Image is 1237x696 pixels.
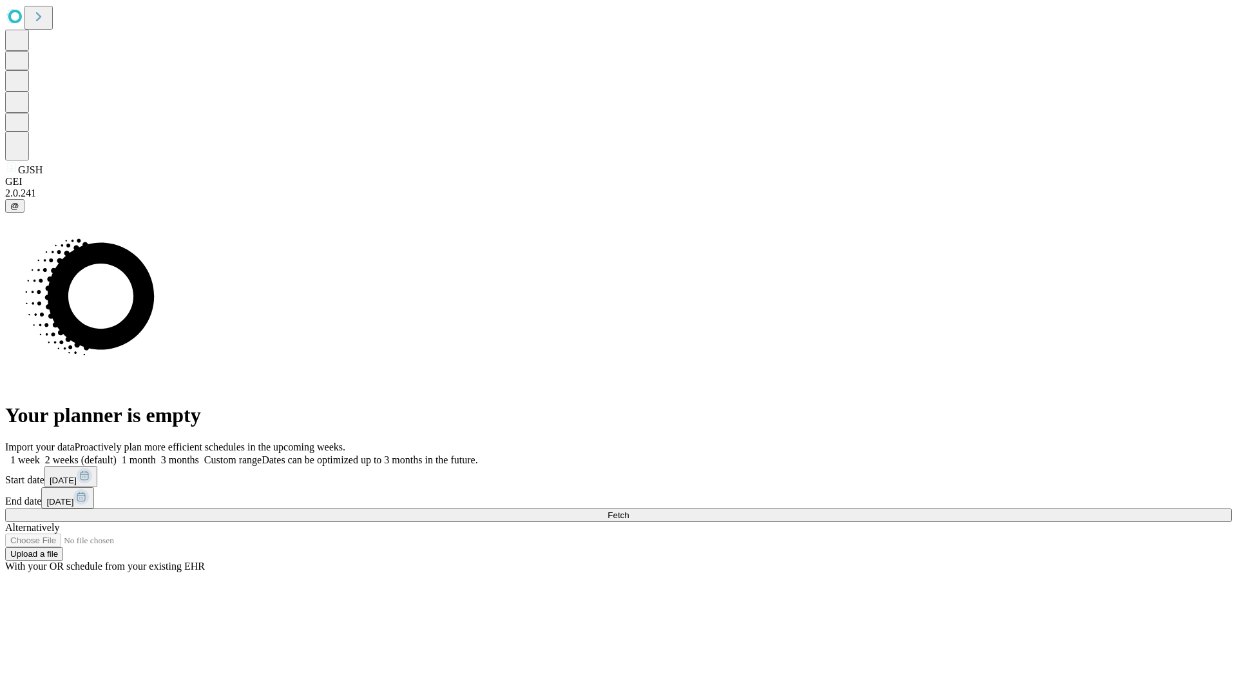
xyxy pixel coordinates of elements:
span: Proactively plan more efficient schedules in the upcoming weeks. [75,441,345,452]
span: GJSH [18,164,43,175]
div: Start date [5,466,1232,487]
span: [DATE] [50,476,77,485]
button: @ [5,199,24,213]
span: 1 week [10,454,40,465]
div: End date [5,487,1232,508]
span: Dates can be optimized up to 3 months in the future. [262,454,477,465]
span: 1 month [122,454,156,465]
span: Fetch [608,510,629,520]
span: With your OR schedule from your existing EHR [5,561,205,572]
span: Custom range [204,454,262,465]
h1: Your planner is empty [5,403,1232,427]
button: Fetch [5,508,1232,522]
span: 3 months [161,454,199,465]
span: Import your data [5,441,75,452]
button: Upload a file [5,547,63,561]
span: [DATE] [46,497,73,507]
span: 2 weeks (default) [45,454,117,465]
span: Alternatively [5,522,59,533]
button: [DATE] [41,487,94,508]
div: GEI [5,176,1232,188]
div: 2.0.241 [5,188,1232,199]
button: [DATE] [44,466,97,487]
span: @ [10,201,19,211]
